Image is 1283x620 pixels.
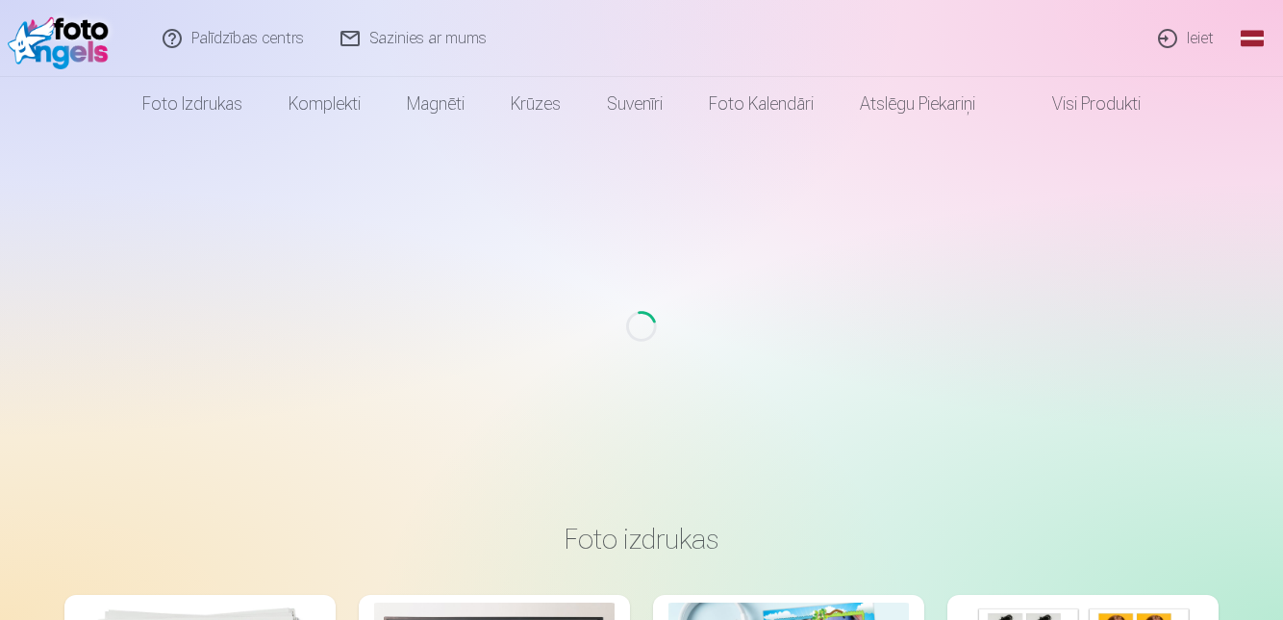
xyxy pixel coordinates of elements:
a: Suvenīri [584,77,686,131]
a: Krūzes [488,77,584,131]
h3: Foto izdrukas [80,522,1203,556]
img: /fa4 [8,8,118,69]
a: Komplekti [265,77,384,131]
a: Atslēgu piekariņi [837,77,998,131]
a: Foto izdrukas [119,77,265,131]
a: Visi produkti [998,77,1164,131]
a: Magnēti [384,77,488,131]
a: Foto kalendāri [686,77,837,131]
